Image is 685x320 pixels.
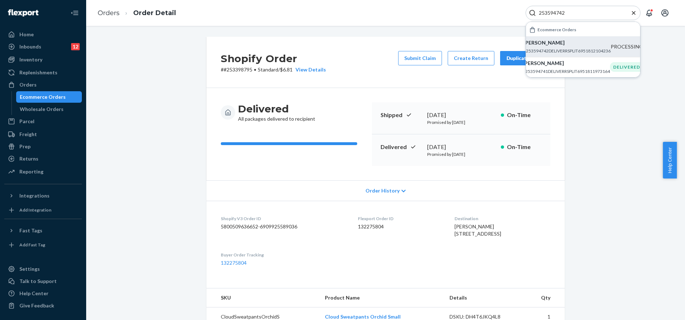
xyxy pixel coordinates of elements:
span: Standard [258,66,278,73]
div: Home [19,31,34,38]
p: #253594741DELIVERRSPLIT6951811973164 [523,68,610,74]
div: [DATE] [427,111,495,119]
button: Duplicate Order [500,51,550,65]
div: Fast Tags [19,227,42,234]
a: Returns [4,153,82,164]
a: Reporting [4,166,82,177]
p: [PERSON_NAME] [523,60,610,67]
a: Add Integration [4,204,82,216]
button: Close Navigation [67,6,82,20]
th: Details [444,288,523,307]
button: Close Search [630,9,637,17]
a: Freight [4,129,82,140]
th: SKU [206,288,319,307]
span: [PERSON_NAME] [STREET_ADDRESS] [455,223,501,237]
div: Ecommerce Orders [20,93,66,101]
div: Wholesale Orders [20,106,64,113]
div: Freight [19,131,37,138]
p: Promised by [DATE] [427,151,495,157]
p: Delivered [381,143,421,151]
a: Orders [4,79,82,91]
div: Help Center [19,290,48,297]
a: Home [4,29,82,40]
p: Shipped [381,111,421,119]
button: Give Feedback [4,300,82,311]
th: Product Name [319,288,444,307]
button: Integrations [4,190,82,201]
dt: Buyer Order Tracking [221,252,346,258]
div: Inventory [19,56,42,63]
button: Open account menu [658,6,672,20]
div: Inbounds [19,43,41,50]
span: Order History [365,187,400,194]
a: Add Fast Tag [4,239,82,251]
p: # #253398795 / $6.81 [221,66,326,73]
a: Settings [4,263,82,275]
p: On-Time [507,111,542,119]
button: View Details [293,66,326,73]
div: Orders [19,81,37,88]
dt: Destination [455,215,550,222]
p: [PERSON_NAME] [523,39,611,46]
a: Ecommerce Orders [16,91,82,103]
div: 12 [71,43,80,50]
div: Settings [19,265,40,273]
div: Replenishments [19,69,57,76]
dd: 132275804 [358,223,443,230]
input: Search Input [536,9,624,17]
p: On-Time [507,143,542,151]
dd: 5800509636652-6909925589036 [221,223,346,230]
div: Returns [19,155,38,162]
div: All packages delivered to recipient [238,102,315,122]
a: Inbounds12 [4,41,82,52]
div: Parcel [19,118,34,125]
h2: Shopify Order [221,51,326,66]
a: Inventory [4,54,82,65]
a: Parcel [4,116,82,127]
div: Prep [19,143,31,150]
a: Help Center [4,288,82,299]
button: Create Return [448,51,494,65]
a: 132275804 [221,260,247,266]
button: Open notifications [642,6,656,20]
dt: Flexport Order ID [358,215,443,222]
div: Give Feedback [19,302,54,309]
svg: Search Icon [529,9,536,17]
button: Fast Tags [4,225,82,236]
a: Replenishments [4,67,82,78]
button: Talk to Support [4,275,82,287]
a: Prep [4,141,82,152]
a: Wholesale Orders [16,103,82,115]
span: Support [14,5,40,11]
span: • [254,66,256,73]
div: Talk to Support [19,278,57,285]
div: Integrations [19,192,50,199]
img: Flexport logo [8,9,38,17]
p: Promised by [DATE] [427,119,495,125]
div: PROCESSING [611,43,643,50]
div: Add Fast Tag [19,242,45,248]
div: Add Integration [19,207,51,213]
dt: Shopify V3 Order ID [221,215,346,222]
div: [DATE] [427,143,495,151]
div: Reporting [19,168,43,175]
a: Cloud Sweatpants Orchid Small [325,314,401,320]
h3: Delivered [238,102,315,115]
button: Submit Claim [398,51,442,65]
h6: Ecommerce Orders [537,27,576,32]
p: #253594742DELIVERRSPLIT6951812104236 [523,48,611,54]
a: Orders [98,9,120,17]
ol: breadcrumbs [92,3,182,24]
th: Qty [523,288,565,307]
div: Duplicate Order [506,55,544,62]
div: DELIVERED [610,62,643,72]
button: Help Center [663,142,677,178]
a: Order Detail [133,9,176,17]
